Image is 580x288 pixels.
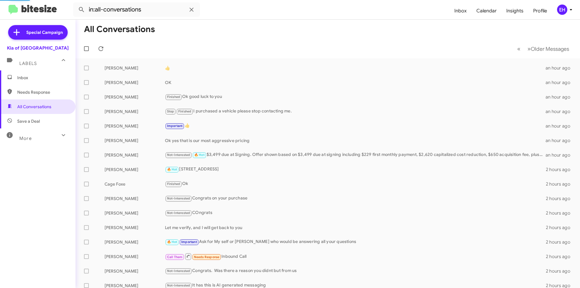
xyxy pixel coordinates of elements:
span: Not-Interested [167,269,190,273]
button: Previous [514,43,524,55]
div: Congrats. Was there a reason you didnt but from us [165,267,546,274]
span: 🔥 Hot [167,240,177,244]
span: Not-Interested [167,211,190,215]
a: Profile [528,2,552,20]
a: Inbox [449,2,472,20]
div: an hour ago [546,79,575,86]
div: Cage Foxe [105,181,165,187]
input: Search [73,2,200,17]
button: Next [524,43,573,55]
button: EH [552,5,573,15]
div: [PERSON_NAME] [105,65,165,71]
span: 🔥 Hot [167,167,177,171]
div: 2 hours ago [546,181,575,187]
span: Not-Interested [167,196,190,200]
div: [PERSON_NAME] [105,254,165,260]
div: 2 hours ago [546,210,575,216]
div: an hour ago [546,123,575,129]
div: Ok [165,180,546,187]
span: Call Them [167,255,183,259]
div: [PERSON_NAME] [105,210,165,216]
a: Special Campaign [8,25,68,40]
div: 2 hours ago [546,239,575,245]
div: [STREET_ADDRESS] [165,166,546,173]
div: 👍 [165,122,546,129]
span: Stop [167,109,174,113]
div: [PERSON_NAME] [105,123,165,129]
h1: All Conversations [84,24,155,34]
span: All Conversations [17,104,51,110]
div: Let me verify, and I will get back to you [165,225,546,231]
div: [PERSON_NAME] [105,79,165,86]
div: [PERSON_NAME] [105,196,165,202]
span: Important [181,240,197,244]
span: « [517,45,520,53]
a: Insights [501,2,528,20]
div: [PERSON_NAME] [105,167,165,173]
div: Ok good luck to you [165,93,546,100]
span: Inbox [17,75,69,81]
div: [PERSON_NAME] [105,108,165,115]
div: an hour ago [546,138,575,144]
span: Not-Interested [167,283,190,287]
div: an hour ago [546,65,575,71]
span: Finished [167,95,180,99]
div: $3,499 due at Signing. Offer shown based on $3,499 due at signing including $229 first monthly pa... [165,151,546,158]
div: [PERSON_NAME] [105,239,165,245]
div: 👍 [165,65,546,71]
div: 2 hours ago [546,167,575,173]
span: Save a Deal [17,118,40,124]
span: Older Messages [531,46,569,52]
div: OK [165,79,546,86]
div: [PERSON_NAME] [105,268,165,274]
div: an hour ago [546,94,575,100]
span: Needs Response [17,89,69,95]
span: » [527,45,531,53]
div: 2 hours ago [546,225,575,231]
div: Inbound Call [165,253,546,260]
div: 2 hours ago [546,196,575,202]
div: Ask for My self or [PERSON_NAME] who would be answering all your questions [165,238,546,245]
span: Finished [167,182,180,186]
nav: Page navigation example [514,43,573,55]
span: Needs Response [194,255,220,259]
div: [PERSON_NAME] [105,138,165,144]
span: 🔥 Hot [194,153,205,157]
div: COngrats [165,209,546,216]
span: Finished [178,109,192,113]
span: Labels [19,61,37,66]
div: Kia of [GEOGRAPHIC_DATA] [7,45,69,51]
div: EH [557,5,567,15]
span: Not-Interested [167,153,190,157]
div: [PERSON_NAME] [105,94,165,100]
div: 2 hours ago [546,268,575,274]
span: Important [167,124,183,128]
div: [PERSON_NAME] [105,152,165,158]
div: 2 hours ago [546,254,575,260]
div: Congrats on your purchase [165,195,546,202]
div: I purchased a vehicle please stop contacting me. [165,108,546,115]
div: an hour ago [546,152,575,158]
span: Special Campaign [26,29,63,35]
div: [PERSON_NAME] [105,225,165,231]
div: Ok yes that is our most aggressive pricing [165,138,546,144]
div: an hour ago [546,108,575,115]
span: More [19,136,32,141]
a: Calendar [472,2,501,20]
